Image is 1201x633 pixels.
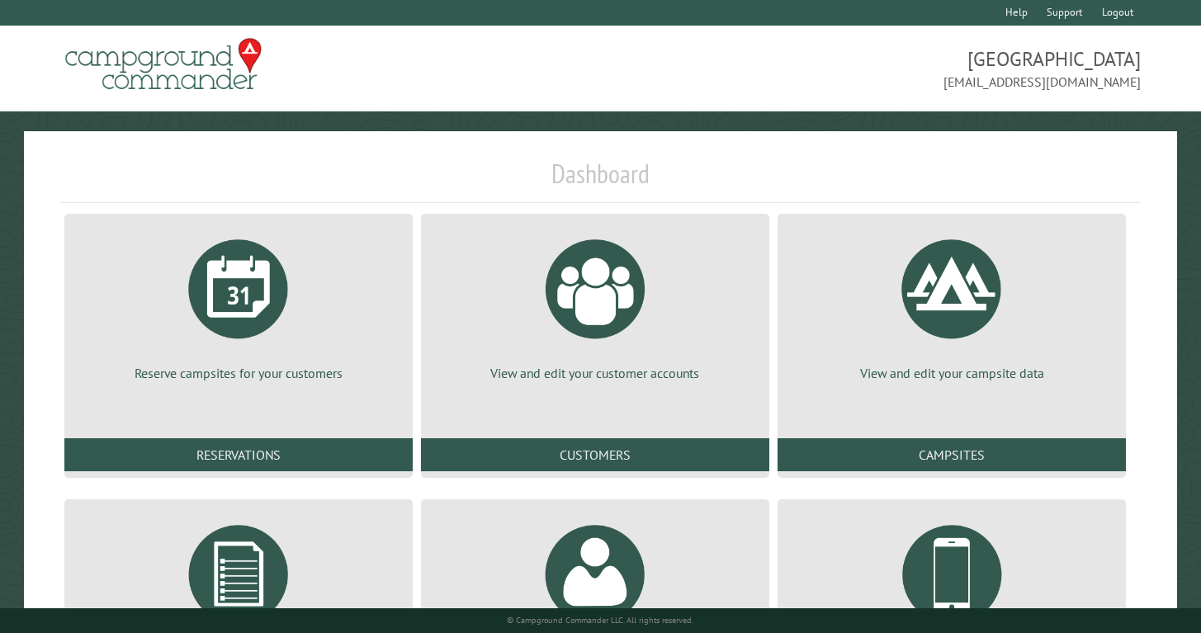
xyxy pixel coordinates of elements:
a: Reserve campsites for your customers [84,227,393,382]
p: View and edit your campsite data [797,364,1106,382]
p: View and edit your customer accounts [441,364,749,382]
img: Campground Commander [60,32,267,97]
small: © Campground Commander LLC. All rights reserved. [507,615,693,626]
a: Customers [421,438,769,471]
span: [GEOGRAPHIC_DATA] [EMAIL_ADDRESS][DOMAIN_NAME] [601,45,1142,92]
a: View and edit your customer accounts [441,227,749,382]
a: Campsites [778,438,1126,471]
p: Reserve campsites for your customers [84,364,393,382]
h1: Dashboard [60,158,1142,203]
a: View and edit your campsite data [797,227,1106,382]
a: Reservations [64,438,413,471]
